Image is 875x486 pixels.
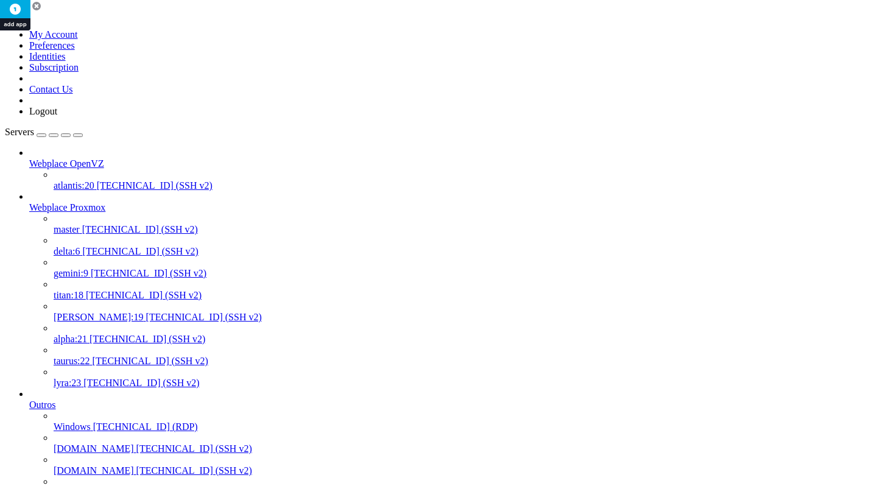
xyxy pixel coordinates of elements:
x-row: Connection timed out [5,5,715,15]
li: Webplace OpenVZ [29,147,870,191]
a: [DOMAIN_NAME] [TECHNICAL_ID] (SSH v2) [54,465,870,476]
a: Webplace Proxmox [29,202,870,213]
a: My Account [29,29,78,40]
span: Windows [54,421,91,432]
li: atlantis:20 [TECHNICAL_ID] (SSH v2) [54,169,870,191]
div: (0, 1) [5,15,10,26]
li: [DOMAIN_NAME] [TECHNICAL_ID] (SSH v2) [54,454,870,476]
li: taurus:22 [TECHNICAL_ID] (SSH v2) [54,345,870,367]
a: Servers [5,127,83,137]
a: delta:6 [TECHNICAL_ID] (SSH v2) [54,246,870,257]
span: [TECHNICAL_ID] (SSH v2) [146,312,262,322]
a: master [TECHNICAL_ID] (SSH v2) [54,224,870,235]
span: gemini:9 [54,268,88,278]
span: [TECHNICAL_ID] (SSH v2) [86,290,202,300]
a: Windows [TECHNICAL_ID] (RDP) [54,421,870,432]
span: [TECHNICAL_ID] (SSH v2) [83,378,199,388]
a: Outros [29,400,870,410]
a: Subscription [29,62,79,72]
a: gemini:9 [TECHNICAL_ID] (SSH v2) [54,268,870,279]
a: Logout [29,106,57,116]
a: Webplace OpenVZ [29,158,870,169]
span: Outros [29,400,56,410]
li: alpha:21 [TECHNICAL_ID] (SSH v2) [54,323,870,345]
span: Webplace Proxmox [29,202,105,213]
span: [DOMAIN_NAME] [54,465,134,476]
span: alpha:21 [54,334,87,344]
a: taurus:22 [TECHNICAL_ID] (SSH v2) [54,356,870,367]
a: [DOMAIN_NAME] [TECHNICAL_ID] (SSH v2) [54,443,870,454]
a: titan:18 [TECHNICAL_ID] (SSH v2) [54,290,870,301]
li: master [TECHNICAL_ID] (SSH v2) [54,213,870,235]
span: Servers [5,127,34,137]
a: alpha:21 [TECHNICAL_ID] (SSH v2) [54,334,870,345]
a: Identities [29,51,66,62]
a: atlantis:20 [TECHNICAL_ID] (SSH v2) [54,180,870,191]
span: [TECHNICAL_ID] (SSH v2) [136,465,252,476]
span: [TECHNICAL_ID] (SSH v2) [83,246,199,256]
li: [PERSON_NAME]:19 [TECHNICAL_ID] (SSH v2) [54,301,870,323]
span: [TECHNICAL_ID] (SSH v2) [90,334,205,344]
a: lyra:23 [TECHNICAL_ID] (SSH v2) [54,378,870,389]
span: delta:6 [54,246,80,256]
span: master [54,224,80,234]
li: titan:18 [TECHNICAL_ID] (SSH v2) [54,279,870,301]
span: [TECHNICAL_ID] (SSH v2) [136,443,252,454]
li: delta:6 [TECHNICAL_ID] (SSH v2) [54,235,870,257]
a: Preferences [29,40,75,51]
span: [PERSON_NAME]:19 [54,312,144,322]
li: gemini:9 [TECHNICAL_ID] (SSH v2) [54,257,870,279]
span: atlantis:20 [54,180,94,191]
span: titan:18 [54,290,83,300]
span: [DOMAIN_NAME] [54,443,134,454]
li: Webplace Proxmox [29,191,870,389]
li: [DOMAIN_NAME] [TECHNICAL_ID] (SSH v2) [54,432,870,454]
a: [PERSON_NAME]:19 [TECHNICAL_ID] (SSH v2) [54,312,870,323]
span: [TECHNICAL_ID] (SSH v2) [82,224,198,234]
span: [TECHNICAL_ID] (SSH v2) [91,268,206,278]
li: Windows [TECHNICAL_ID] (RDP) [54,410,870,432]
span: taurus:22 [54,356,90,366]
span: [TECHNICAL_ID] (SSH v2) [93,356,208,366]
span: lyra:23 [54,378,81,388]
span: [TECHNICAL_ID] (RDP) [93,421,198,432]
li: lyra:23 [TECHNICAL_ID] (SSH v2) [54,367,870,389]
span: Webplace OpenVZ [29,158,104,169]
a: Contact Us [29,84,73,94]
span: [TECHNICAL_ID] (SSH v2) [97,180,213,191]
